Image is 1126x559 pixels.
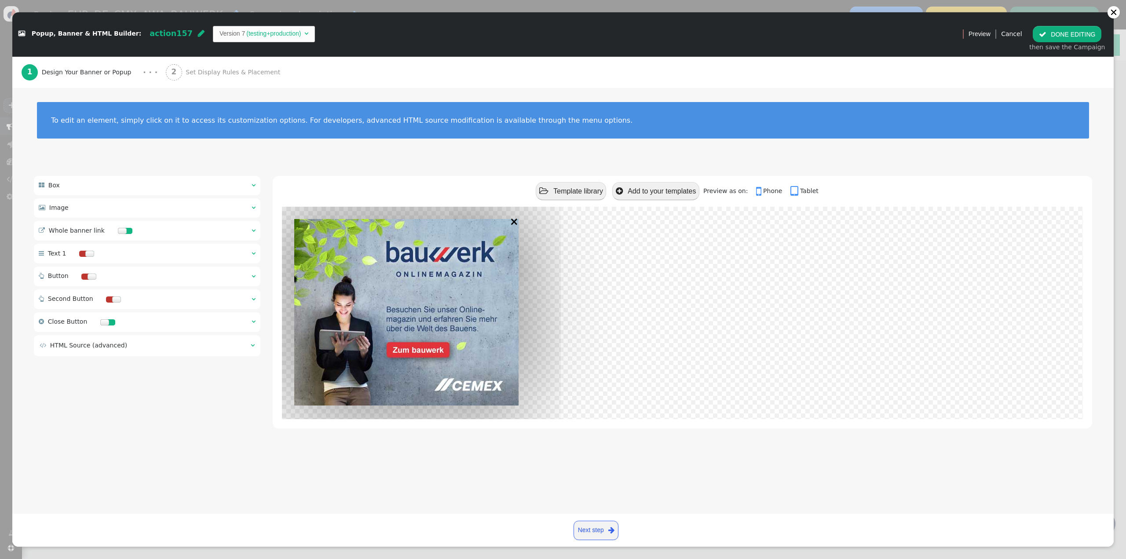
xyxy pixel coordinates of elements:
span:  [252,205,256,211]
span:  [39,318,44,325]
span:  [252,227,256,234]
span:  [252,296,256,302]
span:  [1039,31,1046,38]
span: Close Button [48,318,87,325]
a: 2 Set Display Rules & Placement [166,57,300,88]
span:  [39,296,44,302]
span: Design Your Banner or Popup [42,68,135,77]
span:  [18,31,25,37]
div: · · · [143,66,157,78]
a: Preview [969,26,991,42]
a: Phone [756,187,789,194]
span: Preview as on: [703,187,754,194]
button: Add to your templates [612,182,699,200]
span:  [198,29,205,37]
span:  [252,318,256,325]
span:  [304,30,308,37]
span: Button [48,272,69,279]
div: then save the Campaign [1029,43,1105,52]
td: (testing+production) [245,29,302,38]
a: Tablet [790,187,819,194]
span: Text 1 [48,250,66,257]
span: HTML Source (advanced) [50,342,127,349]
span: Set Display Rules & Placement [186,68,284,77]
td: Version 7 [219,29,245,38]
span: action157 [150,29,193,38]
span:  [790,185,800,197]
a: × [510,216,519,228]
button: DONE EDITING [1033,26,1101,42]
div: To edit an element, simply click on it to access its customization options. For developers, advan... [51,116,1075,124]
span:  [539,187,548,195]
span: Popup, Banner & HTML Builder: [32,30,142,37]
span: Preview [969,29,991,39]
span:  [39,182,44,188]
b: 1 [27,67,33,76]
button: Template library [536,182,606,200]
span:  [252,273,256,279]
span: Image [49,204,69,211]
span: Whole banner link [49,227,105,234]
span:  [756,185,763,197]
b: 2 [171,67,176,76]
span:  [40,342,46,348]
span:  [39,273,44,279]
span:  [608,525,614,536]
span:  [39,250,44,256]
span:  [616,187,623,195]
span:  [252,250,256,256]
span:  [39,205,45,211]
a: 1 Design Your Banner or Popup · · · [22,57,166,88]
a: Cancel [1001,30,1022,37]
span:  [39,227,45,234]
span: Box [48,182,60,189]
span:  [251,342,255,348]
span: Second Button [48,295,93,302]
span:  [252,182,256,188]
a: Next step [574,521,618,540]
